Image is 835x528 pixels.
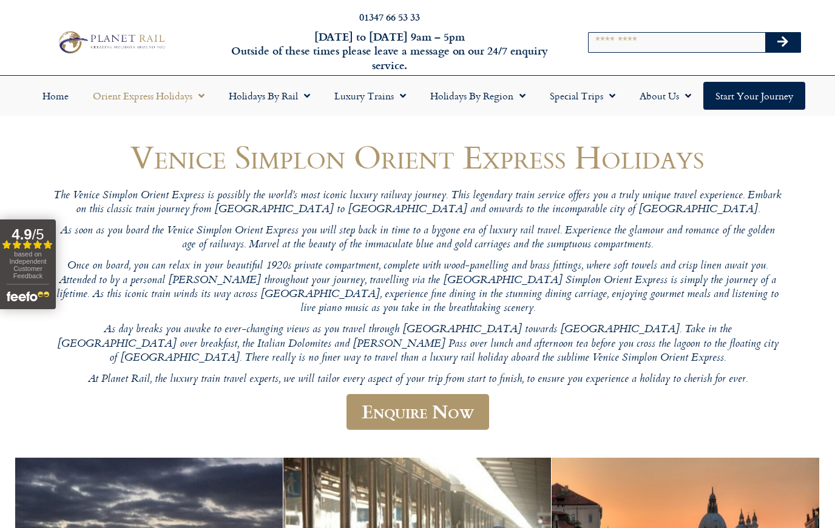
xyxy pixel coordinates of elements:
a: Start your Journey [703,82,805,110]
a: Holidays by Rail [217,82,322,110]
a: Holidays by Region [418,82,538,110]
img: Planet Rail Train Holidays Logo [54,28,168,56]
a: Luxury Trains [322,82,418,110]
p: As soon as you board the Venice Simplon Orient Express you will step back in time to a bygone era... [53,224,782,253]
a: About Us [627,82,703,110]
p: Once on board, you can relax in your beautiful 1920s private compartment, complete with wood-pane... [53,259,782,316]
a: Enquire Now [347,394,489,430]
a: Orient Express Holidays [81,82,217,110]
h1: Venice Simplon Orient Express Holidays [53,139,782,175]
nav: Menu [6,82,829,110]
button: Search [765,33,800,52]
a: Special Trips [538,82,627,110]
a: 01347 66 53 33 [359,10,420,24]
a: Home [30,82,81,110]
p: The Venice Simplon Orient Express is possibly the world’s most iconic luxury railway journey. Thi... [53,189,782,218]
h6: [DATE] to [DATE] 9am – 5pm Outside of these times please leave a message on our 24/7 enquiry serv... [226,30,553,72]
p: At Planet Rail, the luxury train travel experts, we will tailor every aspect of your trip from st... [53,373,782,387]
p: As day breaks you awake to ever-changing views as you travel through [GEOGRAPHIC_DATA] towards [G... [53,323,782,366]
